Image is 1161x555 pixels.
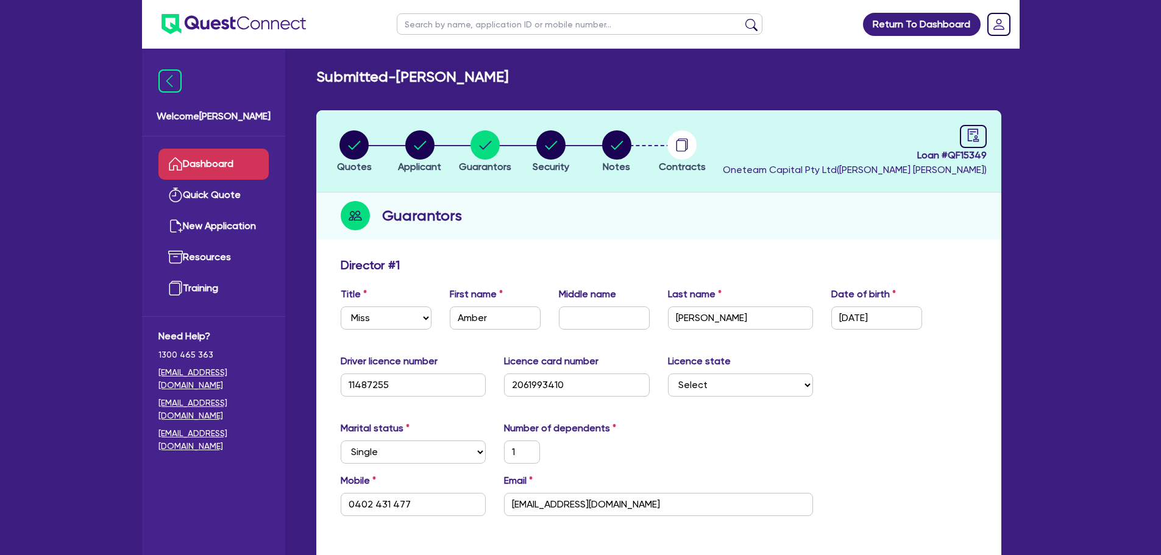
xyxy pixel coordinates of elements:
a: [EMAIL_ADDRESS][DOMAIN_NAME] [158,397,269,422]
a: [EMAIL_ADDRESS][DOMAIN_NAME] [158,427,269,453]
span: Quotes [337,161,372,172]
label: Last name [668,287,722,302]
span: 1300 465 363 [158,348,269,361]
label: Title [341,287,367,302]
a: [EMAIL_ADDRESS][DOMAIN_NAME] [158,366,269,392]
img: icon-menu-close [158,69,182,93]
button: Notes [602,130,632,175]
img: resources [168,250,183,264]
h2: Submitted - [PERSON_NAME] [316,68,508,86]
span: Loan # QF15349 [723,148,987,163]
img: quest-connect-logo-blue [162,14,306,34]
img: quick-quote [168,188,183,202]
label: Licence state [668,354,731,369]
a: New Application [158,211,269,242]
span: Need Help? [158,329,269,344]
label: Driver licence number [341,354,438,369]
input: Search by name, application ID or mobile number... [397,13,762,35]
img: training [168,281,183,295]
a: Dashboard [158,149,269,180]
span: Applicant [398,161,441,172]
label: Number of dependents [504,421,616,436]
span: Oneteam Capital Pty Ltd ( [PERSON_NAME] [PERSON_NAME] ) [723,164,987,175]
a: Resources [158,242,269,273]
span: Guarantors [459,161,511,172]
button: Applicant [397,130,442,175]
button: Security [532,130,570,175]
label: First name [450,287,503,302]
span: Contracts [659,161,706,172]
h2: Guarantors [382,205,462,227]
label: Date of birth [831,287,896,302]
a: Quick Quote [158,180,269,211]
label: Middle name [559,287,616,302]
span: audit [967,129,980,142]
label: Mobile [341,473,376,488]
span: Notes [603,161,630,172]
img: new-application [168,219,183,233]
label: Licence card number [504,354,598,369]
a: Dropdown toggle [983,9,1015,40]
button: Guarantors [458,130,512,175]
span: Welcome [PERSON_NAME] [157,109,271,124]
h3: Director # 1 [341,258,400,272]
img: step-icon [341,201,370,230]
a: Training [158,273,269,304]
span: Security [533,161,569,172]
label: Email [504,473,533,488]
a: Return To Dashboard [863,13,981,36]
button: Contracts [658,130,706,175]
label: Marital status [341,421,410,436]
input: DD / MM / YYYY [831,306,922,330]
button: Quotes [336,130,372,175]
